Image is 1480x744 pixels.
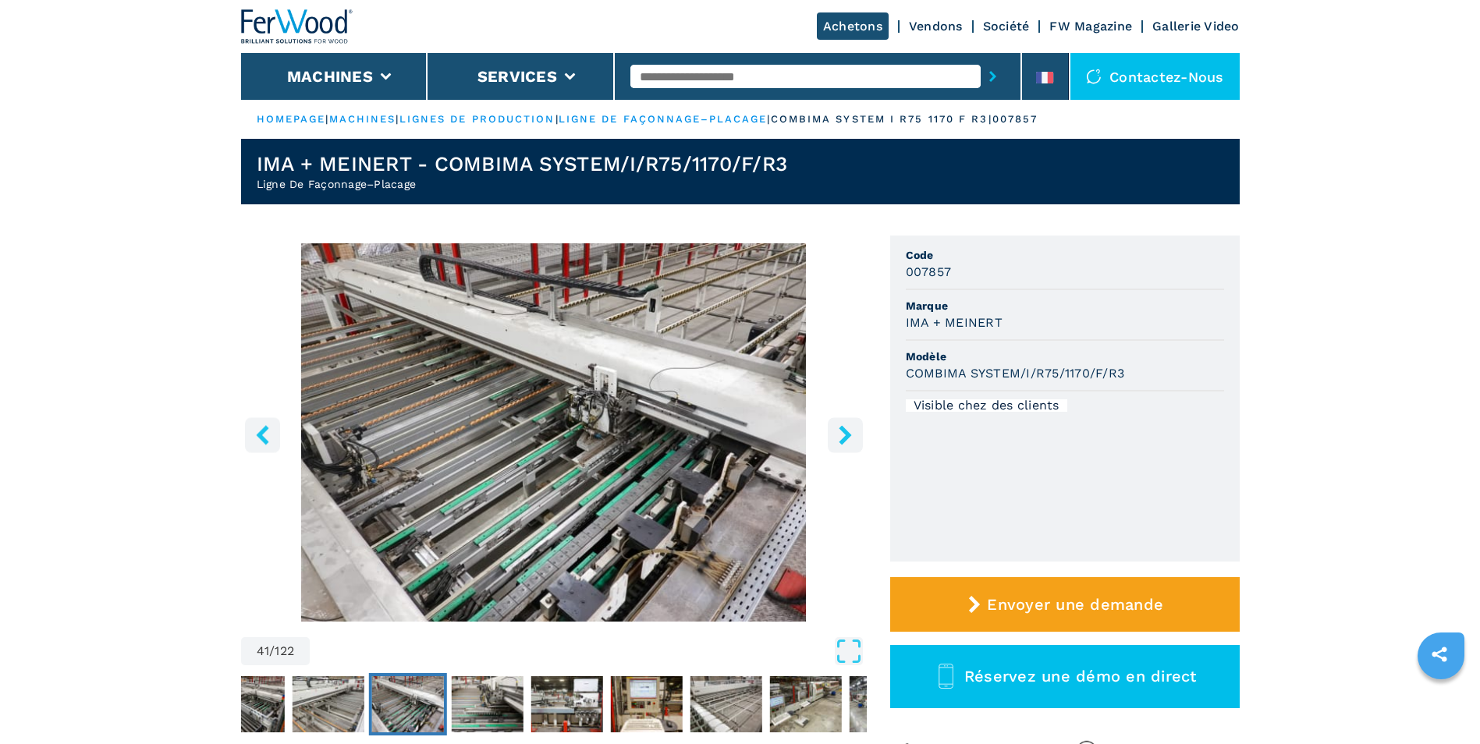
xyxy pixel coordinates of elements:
div: Contactez-nous [1070,53,1240,100]
button: Go to Slide 42 [448,673,526,735]
button: Go to Slide 43 [527,673,605,735]
span: Code [906,247,1224,263]
a: Société [983,19,1030,34]
button: Go to Slide 44 [607,673,685,735]
h3: COMBIMA SYSTEM/I/R75/1170/F/R3 [906,364,1125,382]
img: Ligne De Façonnage–Placage IMA + MEINERT COMBIMA SYSTEM/I/R75/1170/F/R3 [241,243,867,622]
img: e0b1d5afc1a3ac3882dff4d6badd0429 [292,676,364,732]
a: lignes de production [399,113,555,125]
img: 6890cb189a7b6ac18c793803bf2333dd [690,676,761,732]
button: Go to Slide 40 [289,673,367,735]
a: HOMEPAGE [257,113,326,125]
span: 122 [275,645,294,657]
span: Marque [906,298,1224,314]
img: 1e6aba5bfeee4a3aea9ef5cb2e82c3f7 [531,676,602,732]
button: right-button [828,417,863,452]
a: FW Magazine [1049,19,1132,34]
a: ligne de façonnage–placage [559,113,768,125]
p: 007857 [992,112,1038,126]
img: Contactez-nous [1086,69,1102,84]
span: Envoyer une demande [987,595,1163,614]
img: 3a2a2935d86da8d72ca5aff262dc9f18 [451,676,523,732]
iframe: Chat [1414,674,1468,732]
button: Open Fullscreen [314,637,863,665]
div: Go to Slide 41 [241,243,867,622]
button: left-button [245,417,280,452]
span: 41 [257,645,270,657]
button: Envoyer une demande [890,577,1240,632]
span: Modèle [906,349,1224,364]
button: Services [477,67,557,86]
button: Go to Slide 39 [209,673,287,735]
button: Go to Slide 46 [766,673,844,735]
h3: 007857 [906,263,952,281]
h2: Ligne De Façonnage–Placage [257,176,788,192]
div: Visible chez des clients [906,399,1067,412]
img: 9d5797791490d26f50026a8b5ce7aaa4 [371,676,443,732]
a: sharethis [1420,635,1459,674]
button: submit-button [981,58,1005,94]
button: Machines [287,67,373,86]
img: 202383fdb844ad48038ae5a4851a9130 [769,676,841,732]
img: 770a302d4be4c343e8d37eb83efcde99 [849,676,921,732]
a: machines [329,113,396,125]
h1: IMA + MEINERT - COMBIMA SYSTEM/I/R75/1170/F/R3 [257,151,788,176]
button: Go to Slide 41 [368,673,446,735]
a: Gallerie Video [1152,19,1240,34]
span: | [396,113,399,125]
img: 80e3c0816c7f184f61dd3dcca9d6ae17 [212,676,284,732]
button: Réservez une démo en direct [890,645,1240,708]
p: combima system i r75 1170 f r3 | [771,112,992,126]
span: / [269,645,275,657]
button: Go to Slide 45 [687,673,765,735]
img: 6d00ceab4779c1c46c467d69693672f7 [610,676,682,732]
span: | [767,113,770,125]
h3: IMA + MEINERT [906,314,1003,331]
span: Réservez une démo en direct [964,667,1197,686]
button: Go to Slide 47 [846,673,924,735]
span: | [555,113,559,125]
span: | [325,113,328,125]
a: Vendons [909,19,963,34]
a: Achetons [817,12,889,40]
img: Ferwood [241,9,353,44]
